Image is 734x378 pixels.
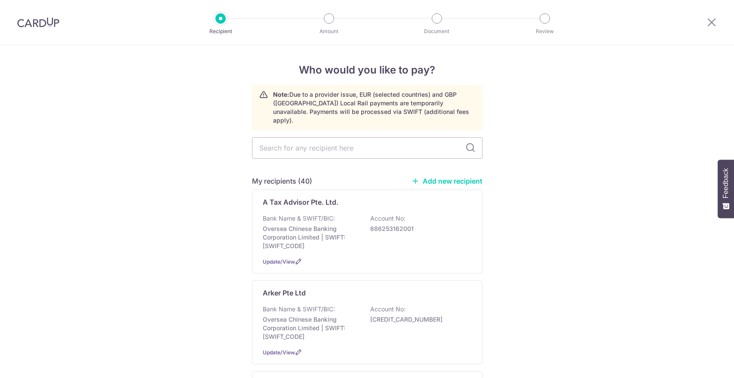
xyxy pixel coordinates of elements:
a: Update/View [263,258,295,265]
img: CardUp [17,17,59,28]
a: Add new recipient [412,177,482,185]
p: [CREDIT_CARD_NUMBER] [370,315,467,324]
p: Oversea Chinese Banking Corporation Limited | SWIFT: [SWIFT_CODE] [263,224,359,250]
p: Review [513,27,577,36]
p: Due to a provider issue, EUR (selected countries) and GBP ([GEOGRAPHIC_DATA]) Local Rail payments... [273,90,475,125]
a: Update/View [263,349,295,356]
p: Recipient [189,27,252,36]
strong: Note: [273,91,289,98]
p: Account No: [370,214,405,223]
p: Oversea Chinese Banking Corporation Limited | SWIFT: [SWIFT_CODE] [263,315,359,341]
p: A Tax Advisor Pte. Ltd. [263,197,338,207]
p: Account No: [370,305,405,313]
iframe: Opens a widget where you can find more information [679,352,725,374]
p: Bank Name & SWIFT/BIC: [263,214,335,223]
p: Arker Pte Ltd [263,288,306,298]
button: Feedback - Show survey [718,160,734,218]
p: Amount [297,27,361,36]
h4: Who would you like to pay? [252,62,482,78]
p: 686253162001 [370,224,467,233]
p: Document [405,27,469,36]
h5: My recipients (40) [252,176,312,186]
span: Feedback [722,168,730,198]
input: Search for any recipient here [252,137,482,159]
p: Bank Name & SWIFT/BIC: [263,305,335,313]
